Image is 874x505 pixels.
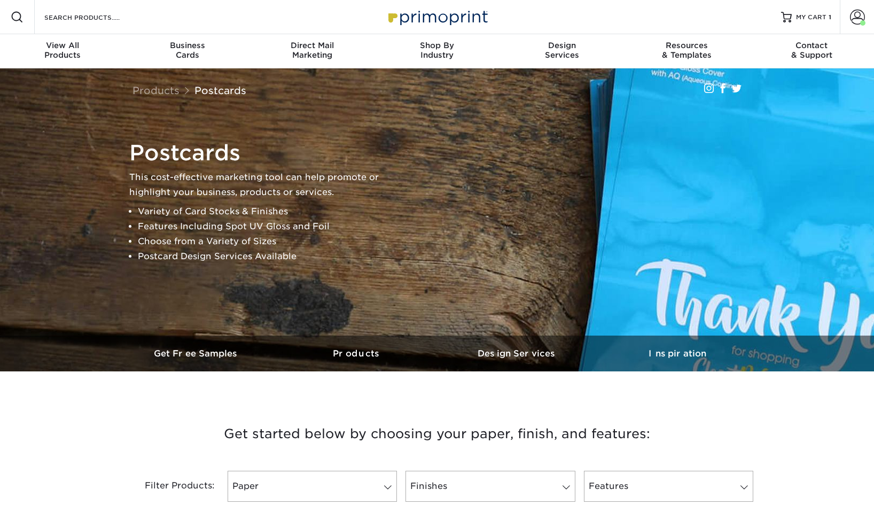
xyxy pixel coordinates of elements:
[597,336,758,371] a: Inspiration
[384,5,490,28] img: Primoprint
[138,219,396,234] li: Features Including Spot UV Gloss and Foil
[374,41,500,60] div: Industry
[116,471,223,502] div: Filter Products:
[749,41,874,60] div: & Support
[129,140,396,166] h1: Postcards
[500,34,625,68] a: DesignServices
[437,348,597,359] h3: Design Services
[194,84,246,96] a: Postcards
[829,13,831,21] span: 1
[138,234,396,249] li: Choose from a Variety of Sizes
[749,41,874,50] span: Contact
[138,204,396,219] li: Variety of Card Stocks & Finishes
[374,41,500,50] span: Shop By
[132,84,180,96] a: Products
[228,471,397,502] a: Paper
[138,249,396,264] li: Postcard Design Services Available
[374,34,500,68] a: Shop ByIndustry
[249,34,374,68] a: Direct MailMarketing
[125,41,250,50] span: Business
[125,41,250,60] div: Cards
[116,336,277,371] a: Get Free Samples
[405,471,575,502] a: Finishes
[277,336,437,371] a: Products
[125,34,250,68] a: BusinessCards
[625,41,750,50] span: Resources
[625,41,750,60] div: & Templates
[437,336,597,371] a: Design Services
[249,41,374,60] div: Marketing
[584,471,753,502] a: Features
[500,41,625,60] div: Services
[625,34,750,68] a: Resources& Templates
[43,11,147,24] input: SEARCH PRODUCTS.....
[129,170,396,200] p: This cost-effective marketing tool can help promote or highlight your business, products or servi...
[249,41,374,50] span: Direct Mail
[500,41,625,50] span: Design
[124,410,750,458] h3: Get started below by choosing your paper, finish, and features:
[796,13,826,22] span: MY CART
[597,348,758,359] h3: Inspiration
[277,348,437,359] h3: Products
[749,34,874,68] a: Contact& Support
[116,348,277,359] h3: Get Free Samples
